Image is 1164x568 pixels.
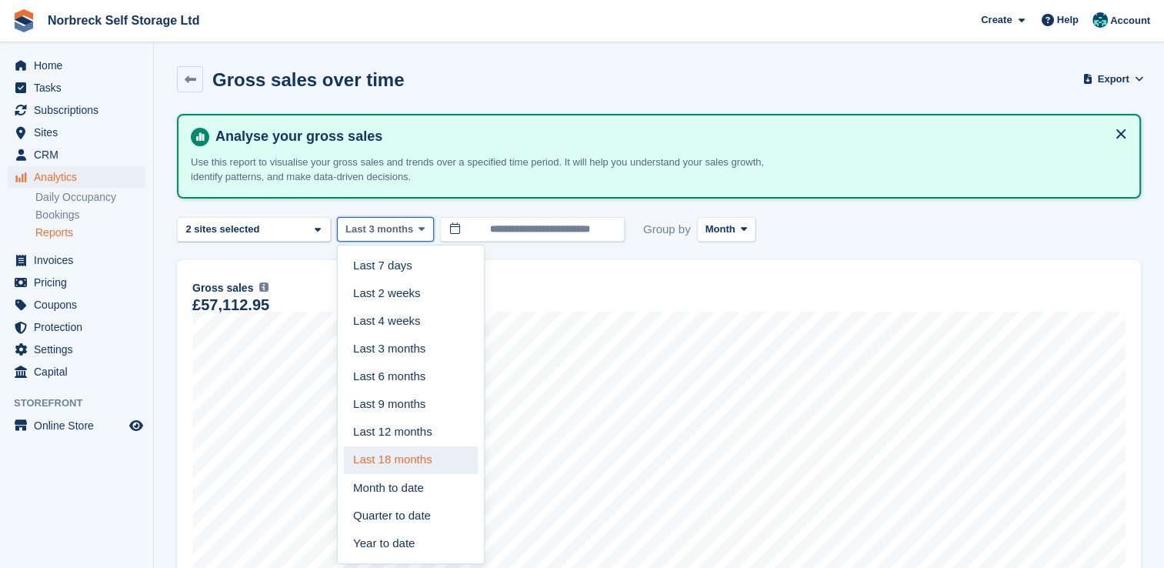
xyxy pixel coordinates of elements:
span: Capital [34,361,126,383]
span: CRM [34,144,126,165]
span: Help [1057,12,1079,28]
a: Last 12 months [344,419,478,446]
span: Group by [643,217,691,242]
a: Last 3 months [344,335,478,363]
a: menu [8,55,145,76]
a: Bookings [35,208,145,222]
span: Protection [34,316,126,338]
img: stora-icon-8386f47178a22dfd0bd8f6a31ec36ba5ce8667c1dd55bd0f319d3a0aa187defe.svg [12,9,35,32]
span: Settings [34,339,126,360]
a: menu [8,99,145,121]
span: Storefront [14,396,153,411]
a: Preview store [127,416,145,435]
a: menu [8,122,145,143]
span: Home [34,55,126,76]
div: £57,112.95 [192,299,269,312]
div: 2 sites selected [183,222,265,237]
a: Last 9 months [344,390,478,418]
button: Month [697,217,756,242]
span: Last 3 months [345,222,413,237]
span: Analytics [34,166,126,188]
span: Create [981,12,1012,28]
a: menu [8,77,145,99]
span: Month [705,222,735,237]
p: Use this report to visualise your gross sales and trends over a specified time period. It will he... [191,155,768,185]
span: Export [1098,72,1129,87]
a: menu [8,272,145,293]
img: icon-info-grey-7440780725fd019a000dd9b08b2336e03edf1995a4989e88bcd33f0948082b44.svg [259,282,268,292]
a: Year to date [344,530,478,557]
a: menu [8,166,145,188]
a: Last 18 months [344,446,478,474]
span: Account [1110,13,1150,28]
img: Sally King [1092,12,1108,28]
h4: Analyse your gross sales [209,128,1127,145]
span: Pricing [34,272,126,293]
a: menu [8,249,145,271]
a: Quarter to date [344,502,478,530]
a: Last 7 days [344,252,478,279]
a: Norbreck Self Storage Ltd [42,8,205,33]
a: menu [8,294,145,316]
button: Last 3 months [337,217,434,242]
a: Last 6 months [344,363,478,390]
a: menu [8,361,145,383]
a: Reports [35,226,145,240]
a: Last 4 weeks [344,307,478,335]
span: Subscriptions [34,99,126,121]
a: Last 2 weeks [344,279,478,307]
span: Sites [34,122,126,143]
a: Month to date [344,474,478,502]
span: Gross sales [192,280,253,296]
span: Invoices [34,249,126,271]
span: Tasks [34,77,126,99]
span: Coupons [34,294,126,316]
a: menu [8,316,145,338]
button: Export [1086,66,1141,92]
a: Daily Occupancy [35,190,145,205]
a: menu [8,144,145,165]
h2: Gross sales over time [212,69,404,90]
span: Online Store [34,415,126,436]
a: menu [8,415,145,436]
a: menu [8,339,145,360]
